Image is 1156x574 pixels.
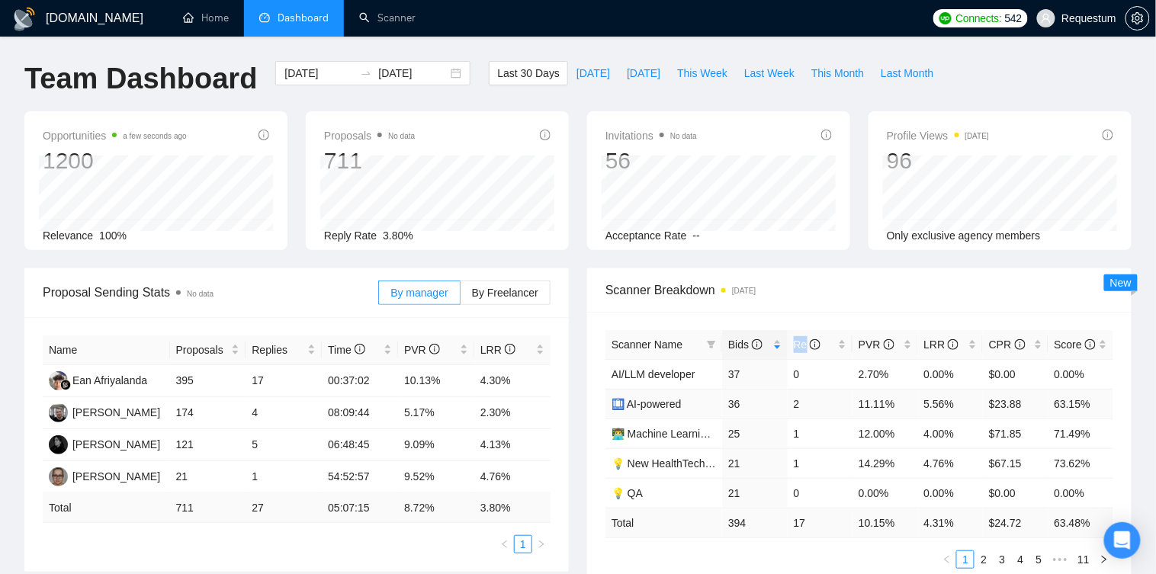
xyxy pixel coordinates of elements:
td: 0 [788,478,853,508]
button: Last 30 Days [489,61,568,85]
span: LRR [480,344,515,356]
button: [DATE] [568,61,618,85]
div: [PERSON_NAME] [72,436,160,453]
span: Dashboard [278,11,329,24]
span: info-circle [1085,339,1096,350]
td: 8.72 % [398,493,474,523]
td: 0.00% [1048,359,1113,389]
span: info-circle [810,339,820,350]
td: 25 [722,418,787,448]
span: Acceptance Rate [605,229,687,242]
td: 14.29% [853,448,917,478]
td: 121 [170,429,246,461]
td: 05:07:15 [322,493,398,523]
span: Proposals [324,127,415,145]
button: This Month [803,61,872,85]
span: info-circle [505,344,515,354]
td: 1 [788,418,853,448]
span: dashboard [259,12,270,23]
span: Re [794,338,821,351]
span: 100% [99,229,127,242]
span: No data [388,132,415,140]
time: a few seconds ago [123,132,186,140]
td: 27 [246,493,322,523]
a: 💡 QA [612,487,643,499]
th: Proposals [170,335,246,365]
td: 0.00% [918,359,983,389]
td: Total [43,493,170,523]
span: info-circle [429,344,440,354]
span: ••• [1048,550,1072,569]
span: No data [670,132,697,140]
td: 08:09:44 [322,397,398,429]
span: 3.80% [383,229,413,242]
span: info-circle [258,130,269,140]
td: 0.00% [1048,478,1113,508]
span: Scanner Breakdown [605,281,1113,300]
span: Reply Rate [324,229,377,242]
span: Score [1055,338,1096,351]
span: LRR [924,338,959,351]
a: 👨‍💻 Machine Learning developer [612,428,763,440]
td: 12.00% [853,418,917,448]
a: VL[PERSON_NAME] [49,406,160,418]
img: upwork-logo.png [939,12,952,24]
span: Scanner Name [612,338,682,351]
span: [DATE] [627,65,660,82]
span: info-circle [1015,339,1026,350]
td: 06:48:45 [322,429,398,461]
td: $ 24.72 [983,508,1048,537]
span: Time [328,344,364,356]
time: [DATE] [732,287,756,295]
span: info-circle [821,130,832,140]
td: 2.70% [853,359,917,389]
td: 1 [246,461,322,493]
img: EA [49,371,68,390]
li: Next 5 Pages [1048,550,1072,569]
td: $23.88 [983,389,1048,418]
span: filter [707,340,716,349]
td: 00:37:02 [322,365,398,397]
img: VL [49,403,68,422]
span: CPR [989,338,1025,351]
td: 4.31 % [918,508,983,537]
span: info-circle [884,339,894,350]
div: 56 [605,146,697,175]
span: Replies [252,342,304,358]
button: Last Week [736,61,803,85]
a: 4 [1012,551,1029,568]
span: swap-right [360,67,372,79]
td: 2 [788,389,853,418]
td: 0 [788,359,853,389]
td: $0.00 [983,478,1048,508]
td: 394 [722,508,787,537]
td: 4.76% [918,448,983,478]
td: 1 [788,448,853,478]
div: Ean Afriyalanda [72,372,147,389]
td: 11.11% [853,389,917,418]
button: left [496,535,514,553]
span: Connects: [956,10,1002,27]
div: 96 [887,146,989,175]
img: gigradar-bm.png [60,380,71,390]
li: Previous Page [496,535,514,553]
td: 4.76% [474,461,551,493]
a: 🛄 AI-powered [612,398,682,410]
li: 2 [975,550,993,569]
td: 4.13% [474,429,551,461]
li: 5 [1029,550,1048,569]
td: 395 [170,365,246,397]
span: info-circle [948,339,959,350]
a: 💡 New HealthTech UI/UX [612,457,737,470]
td: 73.62% [1048,448,1113,478]
td: 36 [722,389,787,418]
span: Proposal Sending Stats [43,283,378,302]
span: info-circle [540,130,551,140]
span: Proposals [176,342,229,358]
td: $0.00 [983,359,1048,389]
span: info-circle [752,339,763,350]
td: 63.48 % [1048,508,1113,537]
a: 1 [957,551,974,568]
td: 711 [170,493,246,523]
span: Relevance [43,229,93,242]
